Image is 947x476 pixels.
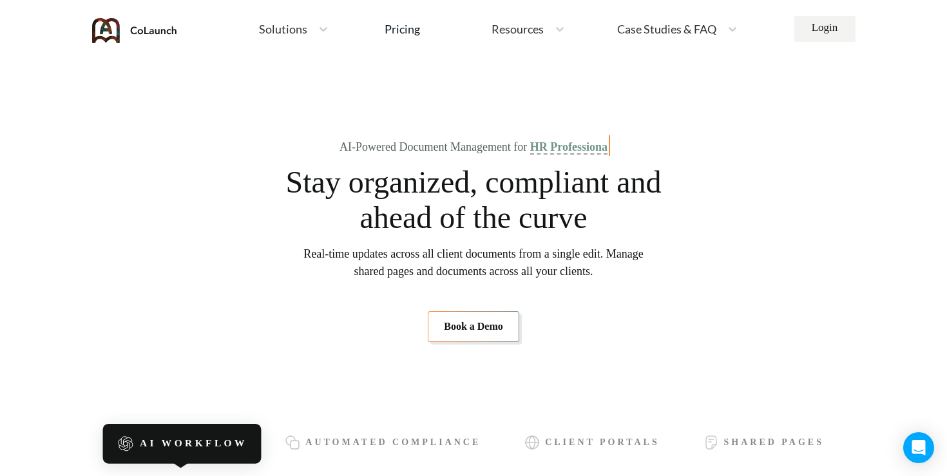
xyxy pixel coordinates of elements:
[617,23,716,35] span: Case Studies & FAQ
[492,23,544,35] span: Resources
[903,432,934,463] div: Open Intercom Messenger
[794,16,856,42] a: Login
[340,140,607,154] div: AI-Powered Document Management for
[303,245,644,280] span: Real-time updates across all client documents from a single edit. Manage shared pages and documen...
[524,435,540,450] img: icon
[140,438,247,450] span: AI Workflow
[92,18,177,43] img: coLaunch
[703,435,719,450] img: icon
[724,437,824,448] span: Shared Pages
[285,164,662,235] span: Stay organized, compliant and ahead of the curve
[259,23,307,35] span: Solutions
[385,23,420,35] div: Pricing
[530,140,607,155] span: HR Professiona
[285,435,300,450] img: icon
[428,311,519,342] a: Book a Demo
[117,435,134,452] img: icon
[385,17,420,41] a: Pricing
[545,437,660,448] span: Client Portals
[305,437,481,448] span: Automated Compliance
